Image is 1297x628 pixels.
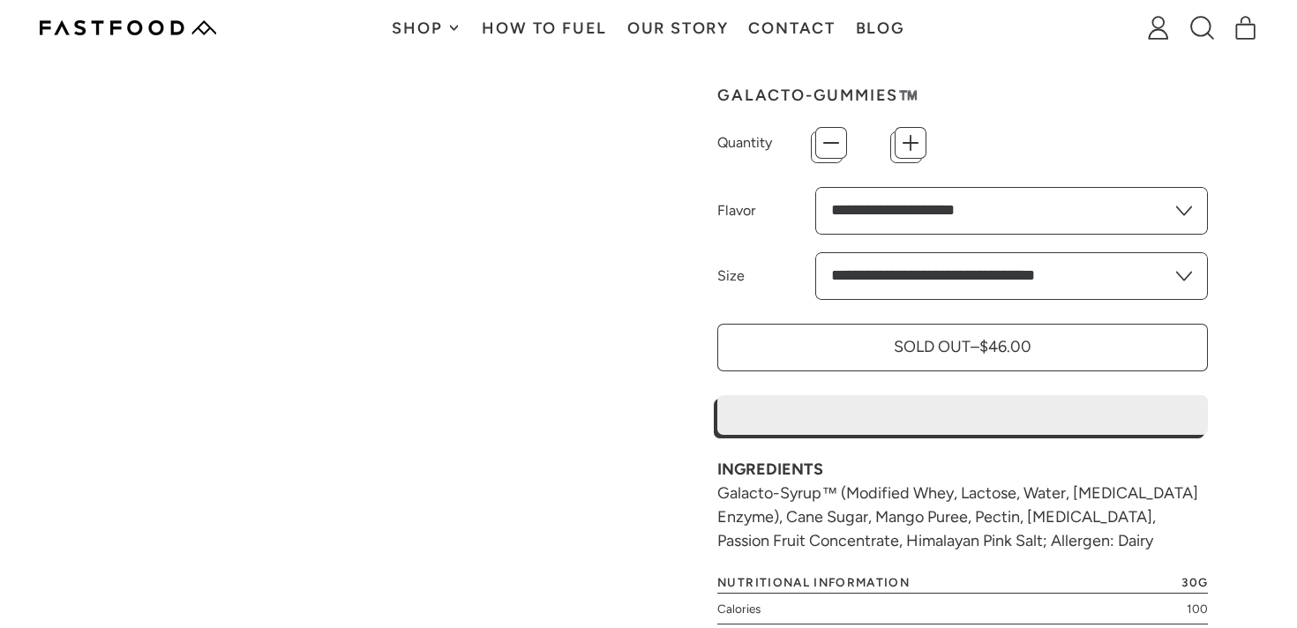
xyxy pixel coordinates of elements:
span: Sold Out [894,337,971,356]
span: 30g [1181,577,1208,588]
span: 100 [1187,600,1208,617]
label: Flavor [717,200,815,221]
span: Calories [717,600,761,617]
button: − [815,127,847,159]
button: Sold Out–$46.00 [717,324,1208,371]
div: Galacto-Syrup™ (Modified Whey, Lactose, Water, [MEDICAL_DATA] Enzyme), Cane Sugar, Mango Puree, P... [717,458,1208,553]
img: Fastfood [40,20,216,35]
label: Size [717,265,815,287]
span: $46.00 [979,337,1031,356]
h1: Galacto-Gummies™️ [717,87,1208,103]
button: + [895,127,926,159]
span: – [971,337,979,356]
span: Nutritional information [717,577,910,588]
label: Quantity [717,132,815,153]
span: Shop [392,20,446,36]
strong: INGREDIENTS [717,460,823,479]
